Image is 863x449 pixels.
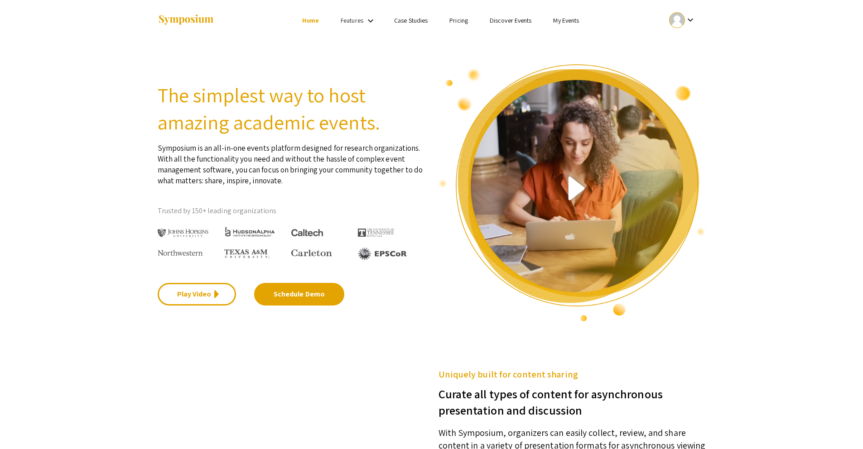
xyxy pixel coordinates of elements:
[224,226,275,237] img: HudsonAlpha
[158,283,236,306] a: Play Video
[358,229,394,237] img: The University of Tennessee
[158,250,203,255] img: Northwestern
[158,229,209,238] img: Johns Hopkins University
[254,283,344,306] a: Schedule Demo
[553,16,579,24] a: My Events
[358,247,408,260] img: EPSCOR
[7,408,39,442] iframe: Chat
[291,249,332,257] img: Carleton
[365,15,376,26] mat-icon: Expand Features list
[660,10,705,30] button: Expand account dropdown
[685,14,696,25] mat-icon: Expand account dropdown
[439,368,706,381] h5: Uniquely built for content sharing
[439,63,706,322] img: video overview of Symposium
[394,16,428,24] a: Case Studies
[302,16,319,24] a: Home
[158,204,425,218] p: Trusted by 150+ leading organizations
[224,249,270,258] img: Texas A&M University
[158,14,214,26] img: Symposium by ForagerOne
[341,16,363,24] a: Features
[439,381,706,418] h3: Curate all types of content for asynchronous presentation and discussion
[490,16,532,24] a: Discover Events
[449,16,468,24] a: Pricing
[158,136,425,186] p: Symposium is an all-in-one events platform designed for research organizations. With all the func...
[291,229,323,237] img: Caltech
[158,81,425,136] h2: The simplest way to host amazing academic events.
